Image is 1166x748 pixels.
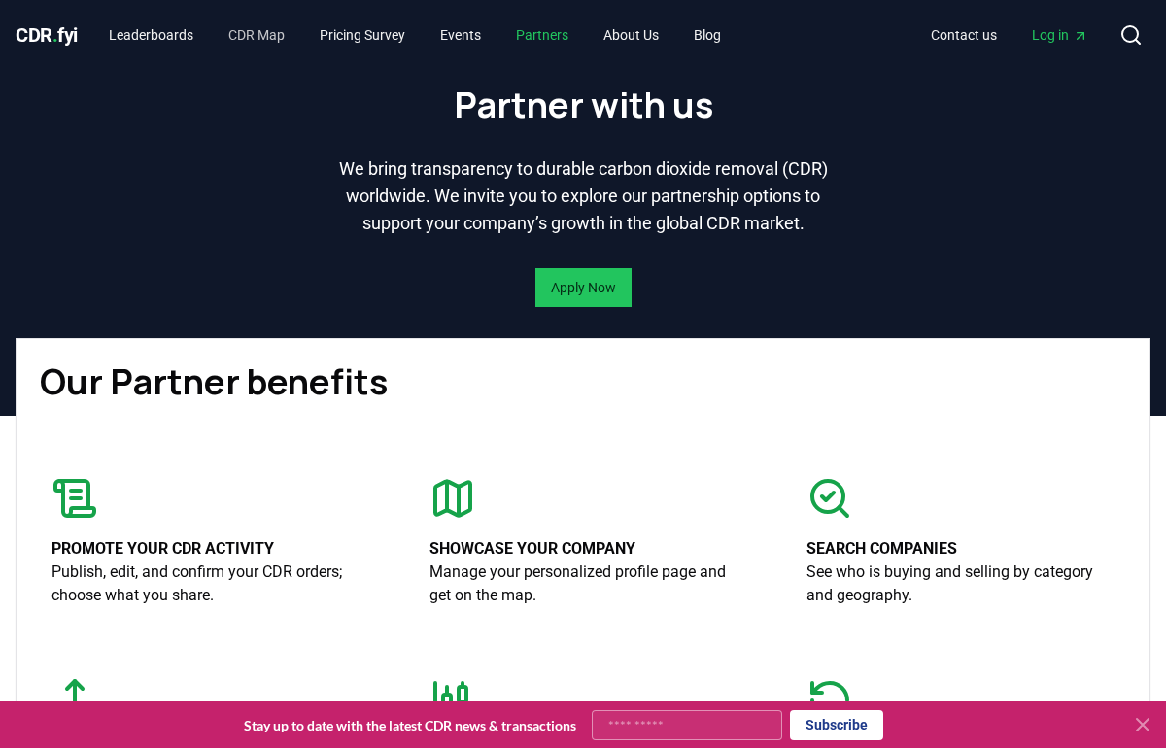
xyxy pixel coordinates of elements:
[16,23,78,47] span: CDR fyi
[429,537,737,561] p: Showcase your company
[93,17,737,52] nav: Main
[51,561,360,607] p: Publish, edit, and confirm your CDR orders; choose what you share.
[806,537,1115,561] p: Search companies
[429,561,737,607] p: Manage your personalized profile page and get on the map.
[304,17,421,52] a: Pricing Survey
[678,17,737,52] a: Blog
[551,278,616,297] a: Apply Now
[93,17,209,52] a: Leaderboards
[1016,17,1104,52] a: Log in
[588,17,674,52] a: About Us
[52,23,58,47] span: .
[40,362,1126,401] h1: Our Partner benefits
[1032,25,1088,45] span: Log in
[915,17,1012,52] a: Contact us
[425,17,497,52] a: Events
[16,21,78,49] a: CDR.fyi
[213,17,300,52] a: CDR Map
[454,85,713,124] h1: Partner with us
[51,537,360,561] p: Promote your CDR activity
[915,17,1104,52] nav: Main
[500,17,584,52] a: Partners
[334,155,832,237] p: We bring transparency to durable carbon dioxide removal (CDR) worldwide. We invite you to explore...
[806,561,1115,607] p: See who is buying and selling by category and geography.
[535,268,632,307] button: Apply Now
